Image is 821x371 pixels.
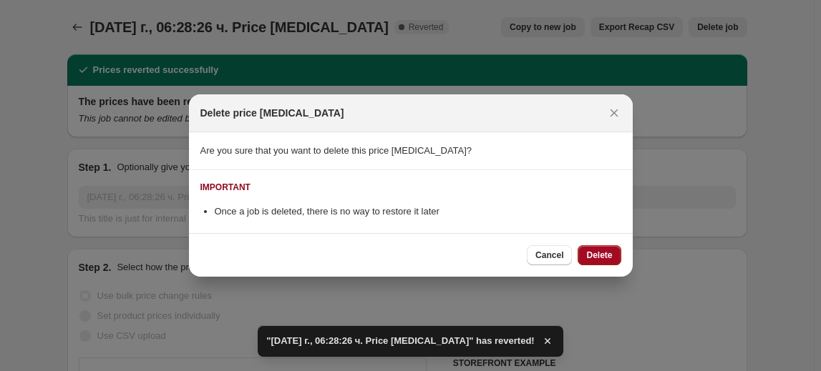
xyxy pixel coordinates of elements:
[604,103,624,123] button: Close
[586,249,612,261] span: Delete
[535,249,563,261] span: Cancel
[266,334,534,348] span: "[DATE] г., 06:28:26 ч. Price [MEDICAL_DATA]" has reverted!
[215,204,621,219] li: Once a job is deleted, there is no way to restore it later
[578,245,621,265] button: Delete
[200,106,344,120] h2: Delete price [MEDICAL_DATA]
[200,145,472,156] span: Are you sure that you want to delete this price [MEDICAL_DATA]?
[527,245,572,265] button: Cancel
[200,182,251,193] div: IMPORTANT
